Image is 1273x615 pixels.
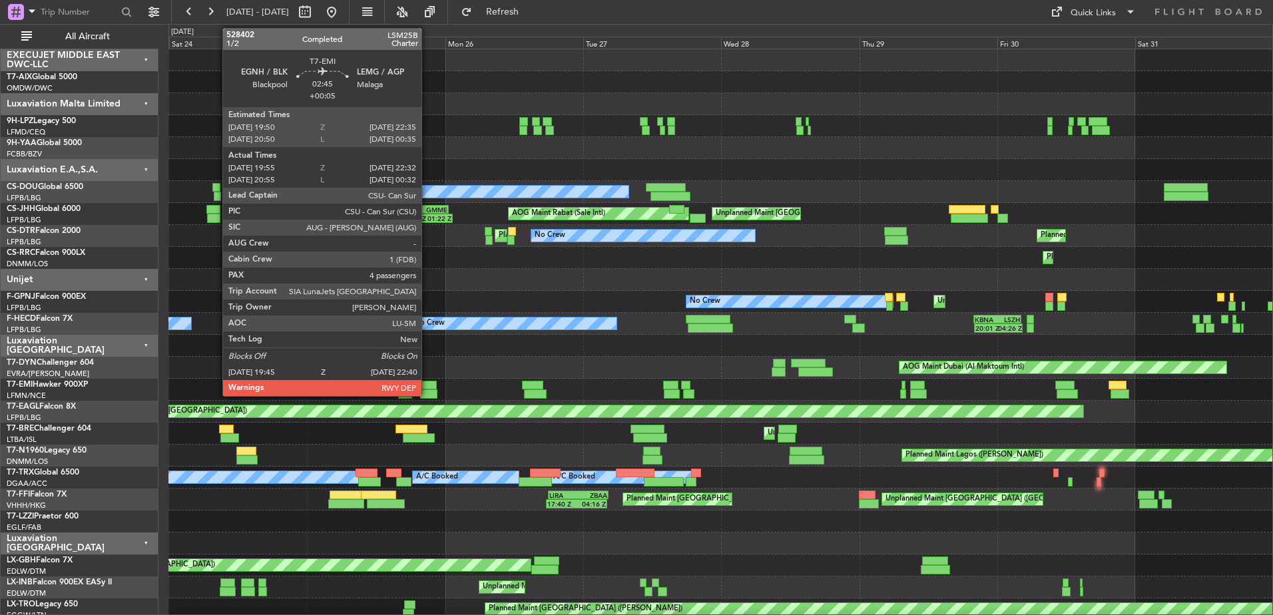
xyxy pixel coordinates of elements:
a: F-HECDFalcon 7X [7,315,73,323]
div: ZBAA [579,491,608,499]
a: OMDW/DWC [7,83,53,93]
div: Wed 28 [721,37,859,49]
div: 01:22 Z [427,214,451,222]
a: LFPB/LBG [7,303,41,313]
div: 04:16 Z [577,500,606,508]
div: Mon 26 [445,37,583,49]
a: T7-EAGLFalcon 8X [7,403,76,411]
div: Unplanned Maint [GEOGRAPHIC_DATA] ([PERSON_NAME] Intl) [768,423,983,443]
div: Fri 30 [997,37,1135,49]
a: F-GPNJFalcon 900EX [7,293,86,301]
div: No Crew [310,182,341,202]
a: T7-FFIFalcon 7X [7,491,67,499]
a: T7-EMIHawker 900XP [7,381,88,389]
span: CS-DTR [7,227,35,235]
span: CS-JHH [7,205,35,213]
span: LX-INB [7,578,33,586]
span: T7-N1960 [7,447,44,455]
div: A/C Booked [416,467,458,487]
div: AOG Maint Rabat (Sale Intl) [512,204,605,224]
div: AOG Maint Dubai (Al Maktoum Intl) [903,357,1024,377]
a: LFPB/LBG [7,215,41,225]
button: All Aircraft [15,26,144,47]
div: KBNA [975,315,997,323]
span: LX-GBH [7,556,36,564]
a: T7-DYNChallenger 604 [7,359,94,367]
span: T7-FFI [7,491,30,499]
div: No Crew [535,226,565,246]
a: DNMM/LOS [7,259,48,269]
div: Quick Links [1071,7,1116,20]
div: 04:26 Z [998,324,1021,332]
div: [DATE] [171,27,194,38]
div: No Crew [690,292,720,311]
div: Planned Maint [GEOGRAPHIC_DATA] ([GEOGRAPHIC_DATA]) [627,489,836,509]
span: Refresh [475,7,531,17]
span: CS-DOU [7,183,38,191]
a: LFPB/LBG [7,193,41,203]
span: [DATE] - [DATE] [226,6,289,18]
a: 9H-LPZLegacy 500 [7,117,76,125]
a: T7-AIXGlobal 5000 [7,73,77,81]
span: T7-BRE [7,425,34,433]
div: Planned Maint Lagos ([PERSON_NAME]) [1047,248,1184,268]
div: Thu 29 [860,37,997,49]
a: DNMM/LOS [7,457,48,467]
a: EDLW/DTM [7,566,46,576]
a: CS-DOUGlobal 6500 [7,183,83,191]
span: All Aircraft [35,32,140,41]
div: 16:21 Z [402,214,427,222]
a: LX-TROLegacy 650 [7,600,78,608]
a: LFPB/LBG [7,237,41,247]
a: LFMD/CEQ [7,127,45,137]
span: T7-TRX [7,469,34,477]
a: FCBB/BZV [7,149,42,159]
div: Unplanned Maint [GEOGRAPHIC_DATA] ([GEOGRAPHIC_DATA]) [937,292,1156,311]
div: GMME [227,206,252,214]
a: DGAA/ACC [7,479,47,489]
a: EDLW/DTM [7,588,46,598]
span: T7-EAGL [7,403,39,411]
div: A/C Booked [553,467,595,487]
div: LSZH [997,315,1020,323]
div: Planned Maint [1041,226,1089,246]
div: Unplanned Maint [GEOGRAPHIC_DATA] ([GEOGRAPHIC_DATA] Intl) [886,489,1117,509]
span: 9H-YAA [7,139,37,147]
div: 10:35 Z [230,214,256,222]
a: LFPB/LBG [7,325,41,335]
div: Unplanned Maint [GEOGRAPHIC_DATA] ([GEOGRAPHIC_DATA]) [483,577,702,597]
div: Sat 31 [1135,37,1273,49]
div: Unplanned Maint [GEOGRAPHIC_DATA] ([GEOGRAPHIC_DATA]) [716,204,935,224]
a: LX-INBFalcon 900EX EASy II [7,578,112,586]
div: GMME [423,206,447,214]
div: Sun 25 [307,37,445,49]
div: Planned Maint [GEOGRAPHIC_DATA] (Ataturk) [499,226,657,246]
a: T7-LZZIPraetor 600 [7,512,79,520]
a: CS-RRCFalcon 900LX [7,249,85,257]
a: T7-BREChallenger 604 [7,425,91,433]
span: 9H-LPZ [7,117,33,125]
span: LX-TRO [7,600,35,608]
span: F-GPNJ [7,293,35,301]
span: T7-AIX [7,73,32,81]
div: 20:01 Z [975,324,999,332]
div: Tue 27 [583,37,721,49]
div: LIRA [549,491,579,499]
span: T7-EMI [7,381,33,389]
a: 9H-YAAGlobal 5000 [7,139,82,147]
button: Refresh [455,1,535,23]
span: T7-LZZI [7,512,34,520]
a: CS-JHHGlobal 6000 [7,205,81,213]
button: Quick Links [1044,1,1143,23]
span: F-HECD [7,315,36,323]
a: T7-TRXGlobal 6500 [7,469,79,477]
div: No Crew [414,313,445,333]
div: Sat 24 [169,37,307,49]
span: T7-DYN [7,359,37,367]
div: 17:40 Z [547,500,577,508]
a: VHHH/HKG [7,501,46,511]
span: CS-RRC [7,249,35,257]
a: LX-GBHFalcon 7X [7,556,73,564]
a: EVRA/[PERSON_NAME] [7,369,89,379]
a: CS-DTRFalcon 2000 [7,227,81,235]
